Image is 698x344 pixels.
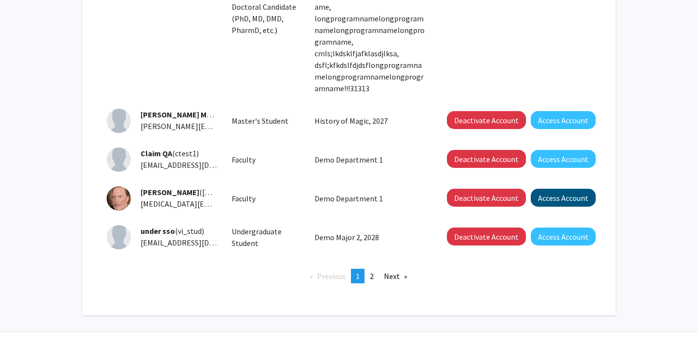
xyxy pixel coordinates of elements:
span: [EMAIL_ADDRESS][DOMAIN_NAME] [141,238,259,247]
span: [PERSON_NAME] [141,187,199,197]
div: Doctoral Candidate (PhD, MD, DMD, PharmD, etc.) [224,1,308,36]
span: [PERSON_NAME] MasterStudent [141,110,254,119]
div: Faculty [224,193,308,204]
button: Access Account [531,150,596,168]
div: Master's Student [224,115,308,127]
span: Claim QA [141,148,172,158]
span: under sso [141,226,175,236]
ul: Pagination [107,269,591,283]
span: ([MEDICAL_DATA]-faculty) [141,187,287,197]
iframe: Chat [7,300,41,337]
img: Profile Picture [107,225,131,249]
img: Profile Picture [107,186,131,211]
span: (vi_stud) [141,226,204,236]
button: Access Account [531,228,596,246]
span: (ctest1) [141,148,199,158]
div: Faculty [224,154,308,165]
img: Profile Picture [107,109,131,133]
span: (yaroslavid) [141,110,293,119]
button: Deactivate Account [447,111,526,129]
p: Demo Department 1 [315,154,425,165]
button: Access Account [531,111,596,129]
img: Profile Picture [107,147,131,172]
button: Deactivate Account [447,150,526,168]
span: [MEDICAL_DATA][EMAIL_ADDRESS][DOMAIN_NAME] [141,199,316,209]
a: Next page [379,269,412,283]
span: [EMAIL_ADDRESS][DOMAIN_NAME] [141,160,259,170]
p: Demo Department 1 [315,193,425,204]
span: 2 [370,271,374,281]
div: Undergraduate Student [224,226,308,249]
span: 1 [356,271,360,281]
button: Access Account [531,189,596,207]
p: Demo Major 2, 2028 [315,231,425,243]
p: History of Magic, 2027 [315,115,425,127]
button: Deactivate Account [447,189,526,207]
span: [PERSON_NAME][EMAIL_ADDRESS][PERSON_NAME][DOMAIN_NAME] [141,121,374,131]
span: Previous [317,271,346,281]
button: Deactivate Account [447,228,526,246]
